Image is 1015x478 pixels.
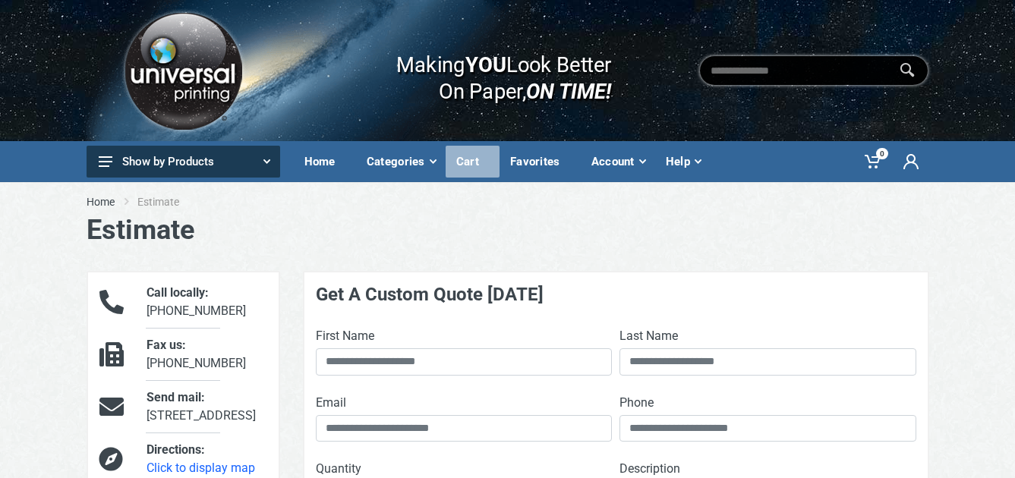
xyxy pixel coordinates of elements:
a: Click to display map [147,461,255,475]
a: Home [87,194,115,209]
div: Cart [446,146,500,178]
label: Quantity [316,460,361,478]
a: 0 [854,141,893,182]
b: YOU [465,52,506,77]
div: [STREET_ADDRESS] [135,388,278,425]
div: Account [581,146,655,178]
a: Cart [446,141,500,182]
span: Fax us: [147,338,186,352]
img: Logo.png [119,7,247,135]
label: Email [316,394,346,412]
div: Favorites [500,146,581,178]
span: Call locally: [147,285,209,300]
nav: breadcrumb [87,194,929,209]
a: Home [294,141,356,182]
div: Help [655,146,711,178]
span: 0 [876,148,888,159]
li: Estimate [137,194,202,209]
span: Send mail: [147,390,205,404]
div: Making Look Better On Paper, [367,36,612,105]
h1: Estimate [87,214,929,247]
a: Favorites [500,141,581,182]
div: [PHONE_NUMBER] [135,284,278,320]
h4: Get A Custom Quote [DATE] [316,284,916,306]
span: Directions: [147,442,205,457]
div: Categories [356,146,446,178]
div: Home [294,146,356,178]
div: [PHONE_NUMBER] [135,336,278,373]
i: ON TIME! [526,78,611,104]
label: Description [619,460,680,478]
label: Phone [619,394,654,412]
button: Show by Products [87,146,280,178]
label: First Name [316,327,374,345]
label: Last Name [619,327,678,345]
